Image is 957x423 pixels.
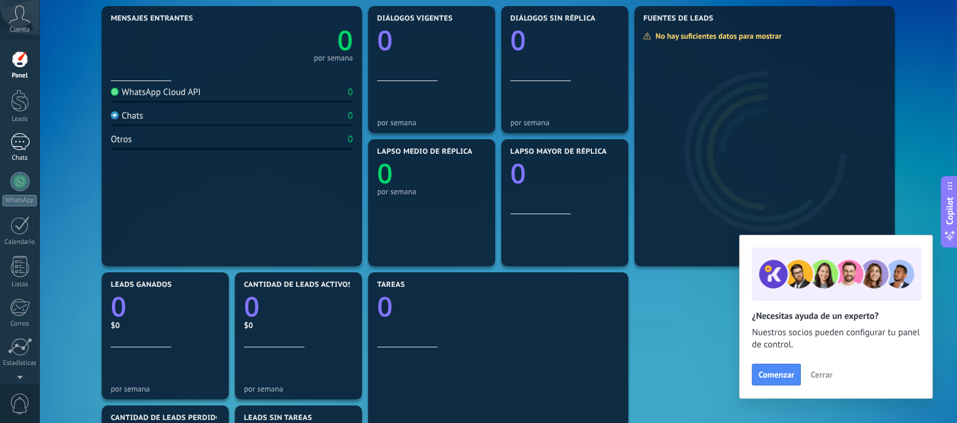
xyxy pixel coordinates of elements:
div: $0 [244,320,353,330]
div: 0 [348,110,353,122]
div: por semana [510,118,619,127]
div: No hay suficientes datos para mostrar [643,31,790,41]
text: 0 [377,155,393,192]
text: 0 [377,22,393,59]
span: Mensajes entrantes [111,15,193,23]
div: WhatsApp Cloud API [111,87,201,98]
span: Diálogos vigentes [377,15,453,23]
div: por semana [377,187,486,196]
span: Fuentes de leads [643,15,714,23]
span: Cuenta [10,26,30,34]
a: 0 [111,288,220,325]
span: Lapso mayor de réplica [510,148,607,156]
img: WhatsApp Cloud API [111,88,119,96]
div: 0 [348,87,353,98]
span: Nuestros socios pueden configurar tu panel de control. [752,327,920,351]
a: 0 [244,288,353,325]
div: WhatsApp [2,195,37,206]
div: Leads [2,116,38,123]
span: Tareas [377,281,405,289]
div: por semana [377,118,486,127]
text: 0 [510,155,526,192]
div: Panel [2,72,38,80]
div: Calendario [2,238,38,246]
div: Otros [111,134,132,145]
div: 0 [348,134,353,145]
div: Estadísticas [2,359,38,367]
div: por semana [314,55,353,61]
div: Chats [111,110,143,122]
span: Diálogos sin réplica [510,15,596,23]
img: Chats [111,111,119,119]
div: Listas [2,281,38,289]
span: Comenzar [758,370,794,379]
a: 0 [232,22,353,59]
div: por semana [111,384,220,393]
span: Leads sin tareas [244,414,312,422]
span: Lapso medio de réplica [377,148,473,156]
div: $0 [111,320,220,330]
span: Cantidad de leads perdidos [111,414,226,422]
button: Comenzar [752,364,801,385]
text: 0 [244,288,260,325]
span: Leads ganados [111,281,172,289]
a: 0 [377,288,619,325]
button: Cerrar [805,366,838,384]
text: 0 [111,288,127,325]
div: por semana [244,384,353,393]
span: Cerrar [811,370,832,379]
span: Cantidad de leads activos [244,281,352,289]
text: 0 [337,22,353,59]
h2: ¿Necesitas ayuda de un experto? [752,310,920,322]
span: Copilot [944,197,956,225]
div: Correo [2,320,38,328]
div: Chats [2,154,38,162]
text: 0 [510,22,526,59]
text: 0 [377,288,393,325]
